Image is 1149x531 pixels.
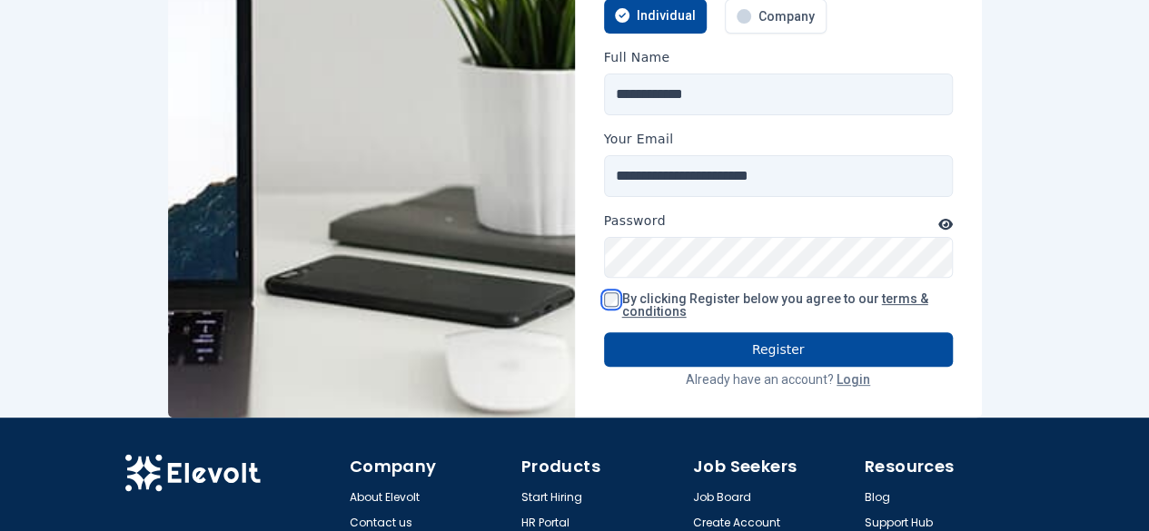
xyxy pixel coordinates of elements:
p: Already have an account? [604,370,953,388]
a: Job Board [693,490,751,505]
label: Your Email [604,130,674,148]
button: Register [604,332,953,367]
a: terms & conditions [622,291,928,319]
a: Contact us [350,516,412,530]
h4: Job Seekers [693,454,854,479]
a: About Elevolt [350,490,420,505]
a: Start Hiring [521,490,582,505]
a: Blog [865,490,890,505]
a: Create Account [693,516,780,530]
label: Password [604,211,666,230]
img: Elevolt [124,454,261,492]
h4: Company [350,454,510,479]
iframe: Chat Widget [1058,444,1149,531]
a: Login [837,372,870,387]
a: HR Portal [521,516,570,530]
a: Support Hub [865,516,933,530]
span: Individual [637,6,696,25]
span: Company [758,7,815,25]
input: By clicking Register below you agree to our terms & conditions [604,292,619,307]
label: Full Name [604,48,670,66]
span: By clicking Register below you agree to our [622,291,928,319]
h4: Resources [865,454,1025,479]
h4: Products [521,454,682,479]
